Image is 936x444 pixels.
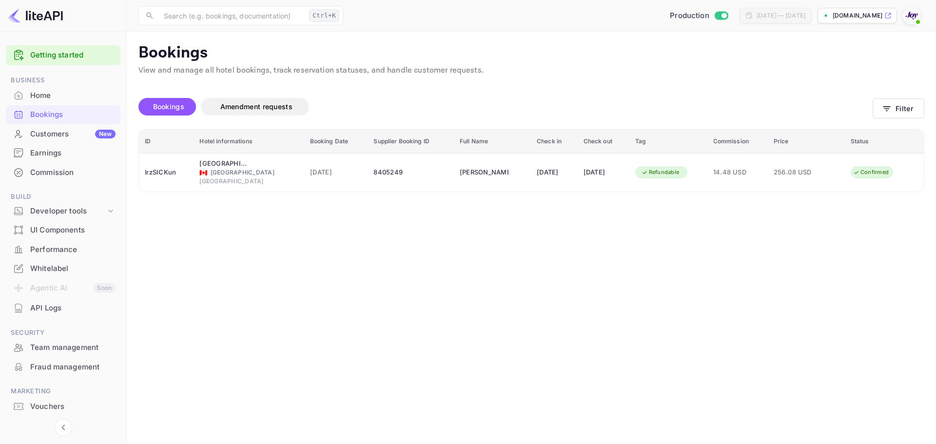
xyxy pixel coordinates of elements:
div: Commission [6,163,120,182]
a: UI Components [6,221,120,239]
th: Booking Date [304,130,368,154]
div: Team management [6,338,120,357]
span: Canada [199,170,207,176]
span: [DATE] [310,167,362,178]
th: Check in [531,130,578,154]
span: Build [6,192,120,202]
span: Security [6,328,120,338]
div: Performance [6,240,120,259]
div: UI Components [30,225,116,236]
input: Search (e.g. bookings, documentation) [158,6,305,25]
div: 8405249 [373,165,448,180]
div: Commission [30,167,116,178]
a: Performance [6,240,120,258]
div: [DATE] — [DATE] [757,11,805,20]
div: UI Components [6,221,120,240]
a: CustomersNew [6,125,120,143]
div: Getting started [6,45,120,65]
div: Bookings [6,105,120,124]
span: Bookings [153,102,184,111]
div: Bookings [30,109,116,120]
span: Marketing [6,386,120,397]
a: Team management [6,338,120,356]
a: Fraud management [6,358,120,376]
th: Tag [629,130,707,154]
div: Home [6,86,120,105]
button: Filter [873,98,924,118]
div: Fraud management [30,362,116,373]
a: API Logs [6,299,120,317]
a: Getting started [30,50,116,61]
span: 256.08 USD [774,167,822,178]
div: Performance [30,244,116,255]
a: Commission [6,163,120,181]
div: Earnings [30,148,116,159]
p: [DOMAIN_NAME] [833,11,882,20]
span: Production [670,10,709,21]
img: LiteAPI logo [8,8,63,23]
div: Earnings [6,144,120,163]
th: Status [845,130,924,154]
a: Bookings [6,105,120,123]
a: Whitelabel [6,259,120,277]
div: account-settings tabs [138,98,873,116]
button: Collapse navigation [55,419,72,436]
span: Amendment requests [220,102,292,111]
th: Supplier Booking ID [368,130,454,154]
div: Whitelabel [6,259,120,278]
a: Earnings [6,144,120,162]
div: Whitelabel [30,263,116,274]
div: Home [30,90,116,101]
div: [DATE] [584,165,624,180]
div: API Logs [6,299,120,318]
div: API Logs [30,303,116,314]
div: [GEOGRAPHIC_DATA] [199,168,298,177]
th: Check out [578,130,629,154]
div: New [95,130,116,138]
p: Bookings [138,43,924,63]
div: Vouchers [30,401,116,412]
a: Home [6,86,120,104]
div: [GEOGRAPHIC_DATA] [199,177,298,186]
div: Refundable [635,166,686,178]
div: [DATE] [537,165,572,180]
div: Ctrl+K [309,9,339,22]
div: lrzSICKun [145,165,188,180]
div: Ziyi Liu [460,165,508,180]
div: Developer tools [30,206,106,217]
th: Price [768,130,845,154]
div: Customers [30,129,116,140]
div: Fraud management [6,358,120,377]
img: With Joy [904,8,919,23]
th: Hotel informations [194,130,304,154]
th: ID [139,130,194,154]
div: CustomersNew [6,125,120,144]
div: Carriage House Hotel & Conference Centre [199,159,248,169]
span: 14.48 USD [713,167,762,178]
p: View and manage all hotel bookings, track reservation statuses, and handle customer requests. [138,65,924,77]
div: Developer tools [6,203,120,220]
a: Vouchers [6,397,120,415]
span: Business [6,75,120,86]
div: Vouchers [6,397,120,416]
table: booking table [139,130,924,192]
div: Confirmed [847,166,895,178]
div: Switch to Sandbox mode [666,10,732,21]
div: Team management [30,342,116,353]
th: Full Name [454,130,531,154]
th: Commission [707,130,768,154]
